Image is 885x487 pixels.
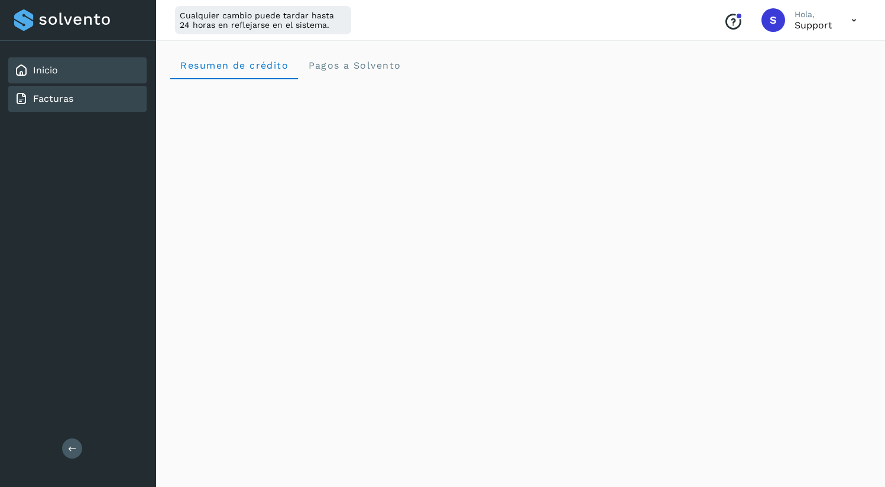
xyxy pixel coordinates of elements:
[307,60,401,71] span: Pagos a Solvento
[33,64,58,76] a: Inicio
[175,6,351,34] div: Cualquier cambio puede tardar hasta 24 horas en reflejarse en el sistema.
[180,60,288,71] span: Resumen de crédito
[795,9,832,20] p: Hola,
[8,86,147,112] div: Facturas
[8,57,147,83] div: Inicio
[33,93,73,104] a: Facturas
[795,20,832,31] p: Support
